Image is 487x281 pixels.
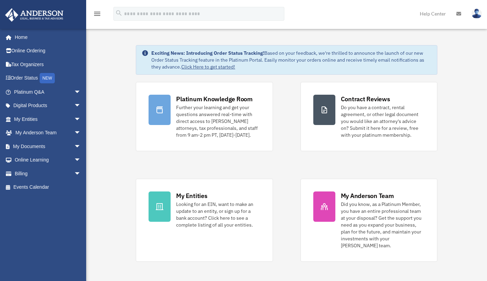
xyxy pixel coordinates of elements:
a: My Entitiesarrow_drop_down [5,112,91,126]
div: My Anderson Team [341,191,394,200]
a: Online Learningarrow_drop_down [5,153,91,167]
a: Digital Productsarrow_drop_down [5,99,91,113]
a: Billingarrow_drop_down [5,167,91,180]
div: Based on your feedback, we're thrilled to announce the launch of our new Order Status Tracking fe... [151,50,431,70]
span: arrow_drop_down [74,139,88,154]
i: menu [93,10,101,18]
a: My Documentsarrow_drop_down [5,139,91,153]
a: Click Here to get started! [181,64,235,70]
div: Did you know, as a Platinum Member, you have an entire professional team at your disposal? Get th... [341,201,425,249]
img: Anderson Advisors Platinum Portal [3,8,65,22]
a: Contract Reviews Do you have a contract, rental agreement, or other legal document you would like... [301,82,437,151]
a: Platinum Knowledge Room Further your learning and get your questions answered real-time with dire... [136,82,273,151]
a: Platinum Q&Aarrow_drop_down [5,85,91,99]
a: Events Calendar [5,180,91,194]
div: Further your learning and get your questions answered real-time with direct access to [PERSON_NAM... [176,104,260,138]
div: Do you have a contract, rental agreement, or other legal document you would like an attorney's ad... [341,104,425,138]
div: Platinum Knowledge Room [176,95,253,103]
div: My Entities [176,191,207,200]
span: arrow_drop_down [74,153,88,167]
div: Contract Reviews [341,95,390,103]
i: search [115,9,123,17]
strong: Exciting News: Introducing Order Status Tracking! [151,50,264,56]
a: Home [5,30,88,44]
div: NEW [40,73,55,83]
span: arrow_drop_down [74,99,88,113]
img: User Pic [471,9,482,19]
div: Looking for an EIN, want to make an update to an entity, or sign up for a bank account? Click her... [176,201,260,228]
span: arrow_drop_down [74,85,88,99]
a: My Entities Looking for an EIN, want to make an update to an entity, or sign up for a bank accoun... [136,179,273,262]
span: arrow_drop_down [74,167,88,181]
a: My Anderson Teamarrow_drop_down [5,126,91,140]
a: My Anderson Team Did you know, as a Platinum Member, you have an entire professional team at your... [301,179,437,262]
a: Online Ordering [5,44,91,58]
a: Order StatusNEW [5,71,91,85]
span: arrow_drop_down [74,126,88,140]
a: menu [93,12,101,18]
span: arrow_drop_down [74,112,88,126]
a: Tax Organizers [5,58,91,71]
